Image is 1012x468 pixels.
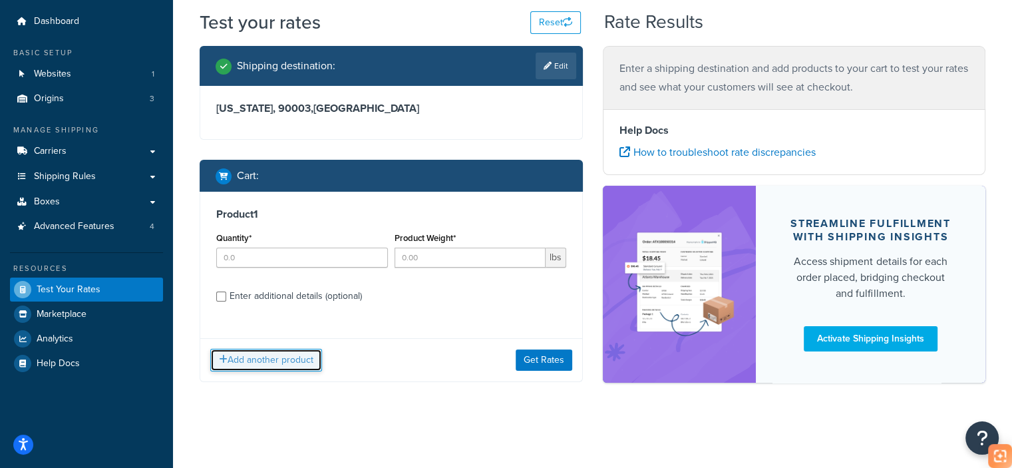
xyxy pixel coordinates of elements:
[34,93,64,105] span: Origins
[34,196,60,208] span: Boxes
[34,221,114,232] span: Advanced Features
[216,292,226,302] input: Enter additional details (optional)
[395,248,546,268] input: 0.00
[37,309,86,320] span: Marketplace
[216,248,388,268] input: 0.0
[604,12,703,33] h2: Rate Results
[10,190,163,214] a: Boxes
[230,287,362,306] div: Enter additional details (optional)
[10,62,163,87] a: Websites1
[37,284,100,296] span: Test Your Rates
[619,59,969,97] p: Enter a shipping destination and add products to your cart to test your rates and see what your c...
[150,93,154,105] span: 3
[10,351,163,375] a: Help Docs
[10,214,163,239] li: Advanced Features
[536,53,576,79] a: Edit
[34,16,79,27] span: Dashboard
[10,263,163,274] div: Resources
[10,139,163,164] a: Carriers
[237,60,335,72] h2: Shipping destination :
[965,421,999,455] button: Open Resource Center
[619,144,816,160] a: How to troubleshoot rate discrepancies
[37,358,80,369] span: Help Docs
[10,62,163,87] li: Websites
[200,9,321,35] h1: Test your rates
[37,334,73,345] span: Analytics
[10,87,163,111] a: Origins3
[237,170,259,182] h2: Cart :
[150,221,154,232] span: 4
[10,327,163,351] a: Analytics
[516,350,572,371] button: Get Rates
[10,302,163,326] a: Marketplace
[395,233,456,243] label: Product Weight*
[10,9,163,34] a: Dashboard
[152,69,154,80] span: 1
[10,164,163,189] a: Shipping Rules
[10,87,163,111] li: Origins
[788,254,953,302] div: Access shipment details for each order placed, bridging checkout and fulfillment.
[804,326,937,351] a: Activate Shipping Insights
[530,11,581,34] button: Reset
[10,47,163,59] div: Basic Setup
[623,206,736,363] img: feature-image-si-e24932ea9b9fcd0ff835db86be1ff8d589347e8876e1638d903ea230a36726be.png
[546,248,566,268] span: lbs
[34,171,96,182] span: Shipping Rules
[216,208,566,221] h3: Product 1
[216,233,252,243] label: Quantity*
[34,146,67,157] span: Carriers
[10,124,163,136] div: Manage Shipping
[34,69,71,80] span: Websites
[10,214,163,239] a: Advanced Features4
[788,217,953,244] div: Streamline Fulfillment with Shipping Insights
[210,349,322,371] button: Add another product
[10,278,163,302] a: Test Your Rates
[619,122,969,138] h4: Help Docs
[216,102,566,115] h3: [US_STATE], 90003 , [GEOGRAPHIC_DATA]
